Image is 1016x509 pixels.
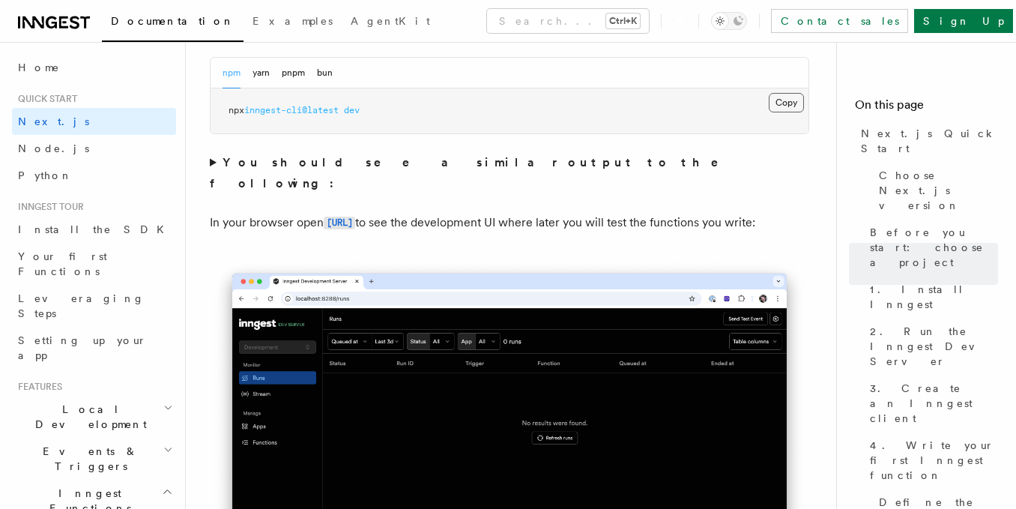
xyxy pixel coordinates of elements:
span: Next.js [18,115,89,127]
a: Before you start: choose a project [864,219,998,276]
span: 1. Install Inngest [870,282,998,312]
span: Setting up your app [18,334,147,361]
span: Your first Functions [18,250,107,277]
button: Toggle dark mode [711,12,747,30]
button: yarn [253,58,270,88]
span: Install the SDK [18,223,173,235]
a: Setting up your app [12,327,176,369]
a: Next.js Quick Start [855,120,998,162]
span: Events & Triggers [12,444,163,474]
p: In your browser open to see the development UI where later you will test the functions you write: [210,212,809,234]
span: 3. Create an Inngest client [870,381,998,426]
a: Home [12,54,176,81]
a: Next.js [12,108,176,135]
span: Home [18,60,60,75]
a: [URL] [324,215,355,229]
span: Local Development [12,402,163,432]
span: 4. Write your first Inngest function [870,438,998,483]
a: Examples [244,4,342,40]
button: pnpm [282,58,305,88]
button: Search...Ctrl+K [487,9,649,33]
a: AgentKit [342,4,439,40]
a: Install the SDK [12,216,176,243]
span: npx [229,105,244,115]
code: [URL] [324,217,355,229]
span: Before you start: choose a project [870,225,998,270]
a: Node.js [12,135,176,162]
button: Local Development [12,396,176,438]
span: Python [18,169,73,181]
span: Choose Next.js version [879,168,998,213]
span: dev [344,105,360,115]
span: Inngest tour [12,201,84,213]
kbd: Ctrl+K [606,13,640,28]
a: Leveraging Steps [12,285,176,327]
span: Documentation [111,15,235,27]
a: 2. Run the Inngest Dev Server [864,318,998,375]
a: Your first Functions [12,243,176,285]
span: 2. Run the Inngest Dev Server [870,324,998,369]
strong: You should see a similar output to the following: [210,155,740,190]
span: Node.js [18,142,89,154]
span: Features [12,381,62,393]
h4: On this page [855,96,998,120]
a: Python [12,162,176,189]
span: Quick start [12,93,77,105]
button: Copy [769,93,804,112]
a: Sign Up [914,9,1013,33]
summary: You should see a similar output to the following: [210,152,809,194]
a: Documentation [102,4,244,42]
a: Contact sales [771,9,908,33]
button: Events & Triggers [12,438,176,480]
a: 4. Write your first Inngest function [864,432,998,489]
a: Choose Next.js version [873,162,998,219]
span: Examples [253,15,333,27]
span: AgentKit [351,15,430,27]
span: Next.js Quick Start [861,126,998,156]
a: 3. Create an Inngest client [864,375,998,432]
span: Leveraging Steps [18,292,145,319]
span: inngest-cli@latest [244,105,339,115]
a: 1. Install Inngest [864,276,998,318]
button: npm [223,58,241,88]
button: bun [317,58,333,88]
